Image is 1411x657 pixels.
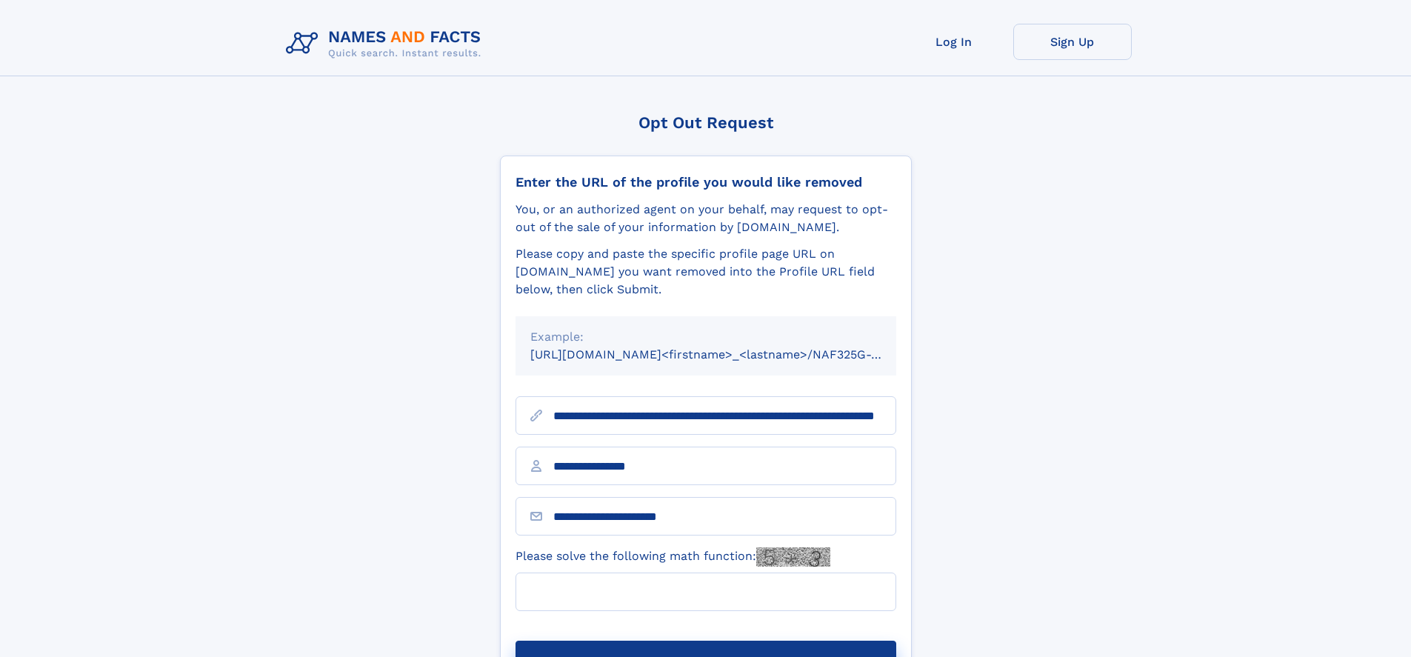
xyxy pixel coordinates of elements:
label: Please solve the following math function: [516,547,830,567]
a: Log In [895,24,1013,60]
small: [URL][DOMAIN_NAME]<firstname>_<lastname>/NAF325G-xxxxxxxx [530,347,924,361]
div: Opt Out Request [500,113,912,132]
a: Sign Up [1013,24,1132,60]
div: Example: [530,328,881,346]
img: Logo Names and Facts [280,24,493,64]
div: Please copy and paste the specific profile page URL on [DOMAIN_NAME] you want removed into the Pr... [516,245,896,299]
div: You, or an authorized agent on your behalf, may request to opt-out of the sale of your informatio... [516,201,896,236]
div: Enter the URL of the profile you would like removed [516,174,896,190]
